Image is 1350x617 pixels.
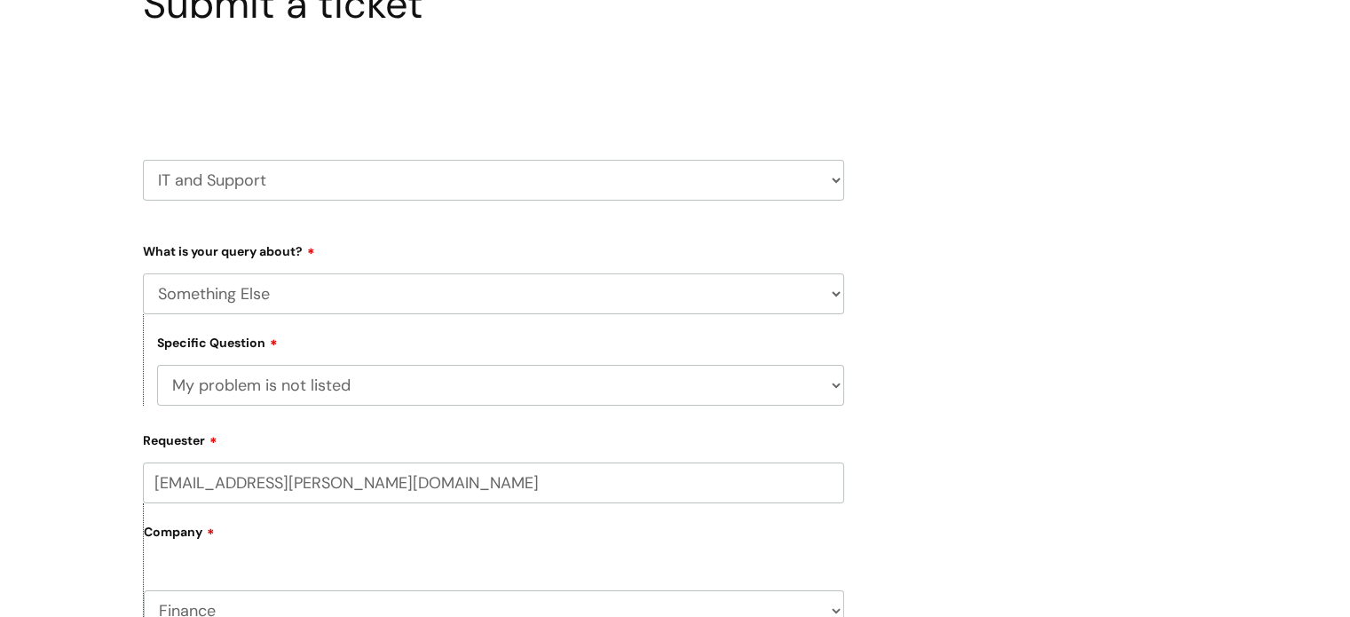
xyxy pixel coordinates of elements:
[143,427,844,448] label: Requester
[157,333,278,351] label: Specific Question
[143,69,844,102] h2: Select issue type
[143,463,844,503] input: Email
[144,518,844,558] label: Company
[143,238,844,259] label: What is your query about?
